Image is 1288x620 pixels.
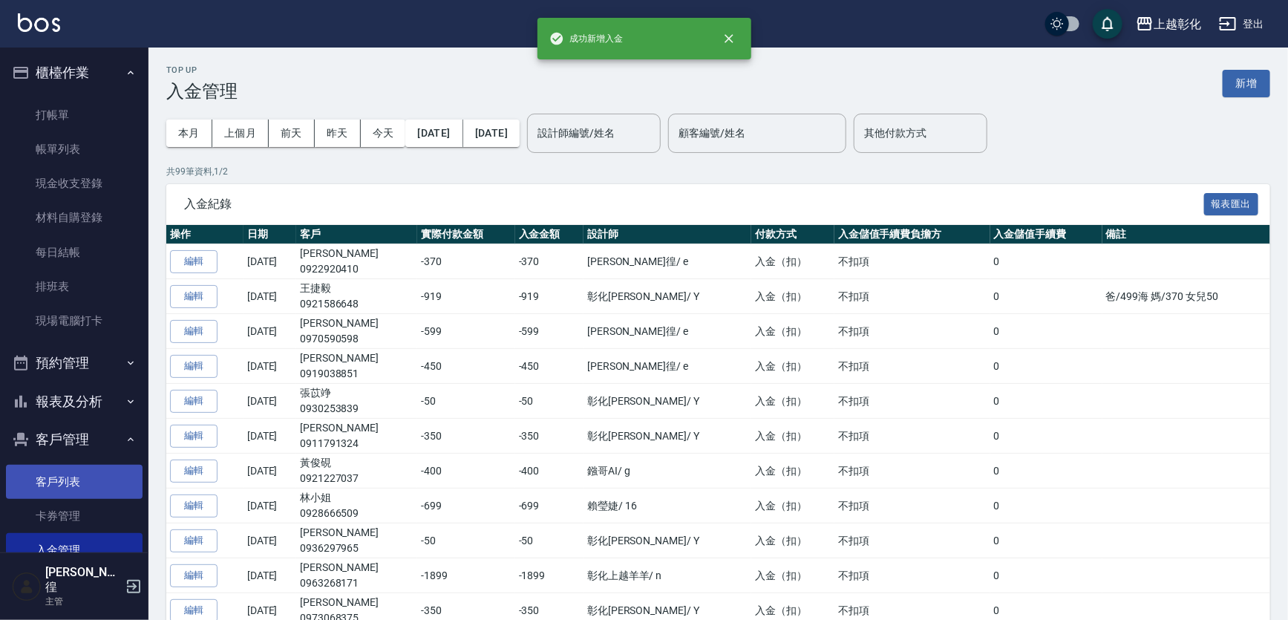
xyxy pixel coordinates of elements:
button: 報表匯出 [1204,193,1259,216]
a: 材料自購登錄 [6,200,143,235]
td: 彰化[PERSON_NAME] / Y [583,384,751,419]
th: 客戶 [296,225,417,244]
button: 上越彰化 [1130,9,1207,39]
td: [DATE] [243,384,296,419]
a: 現金收支登錄 [6,166,143,200]
th: 日期 [243,225,296,244]
td: -1899 [515,558,583,593]
button: 登出 [1213,10,1270,38]
button: 編輯 [170,460,218,483]
p: 0928666509 [300,506,413,521]
td: 入金（扣） [751,454,834,489]
td: [PERSON_NAME] [296,349,417,384]
td: 不扣項 [834,489,990,523]
td: 0 [990,279,1102,314]
a: 客戶列表 [6,465,143,499]
button: 上個月 [212,120,269,147]
td: [DATE] [243,314,296,349]
td: [PERSON_NAME] [296,523,417,558]
button: 前天 [269,120,315,147]
div: 上越彰化 [1154,15,1201,33]
td: 不扣項 [834,523,990,558]
button: 昨天 [315,120,361,147]
p: 0936297965 [300,541,413,556]
td: 黃俊硯 [296,454,417,489]
p: 0930253839 [300,401,413,417]
td: 0 [990,244,1102,279]
td: -350 [515,419,583,454]
a: 排班表 [6,270,143,304]
h2: Top Up [166,65,238,75]
p: 0970590598 [300,331,413,347]
td: 入金（扣） [751,279,834,314]
th: 入金金額 [515,225,583,244]
td: -699 [515,489,583,523]
a: 報表匯出 [1204,196,1259,210]
td: -919 [417,279,514,314]
button: close [713,22,745,55]
th: 付款方式 [751,225,834,244]
th: 備註 [1102,225,1270,244]
td: 0 [990,489,1102,523]
td: [DATE] [243,558,296,593]
button: save [1093,9,1122,39]
td: 彰化[PERSON_NAME] / Y [583,279,751,314]
td: [DATE] [243,489,296,523]
td: 彰化上越羊羊 / n [583,558,751,593]
button: 預約管理 [6,344,143,382]
td: [DATE] [243,244,296,279]
button: 編輯 [170,390,218,413]
td: -50 [515,384,583,419]
td: 入金（扣） [751,489,834,523]
span: 入金紀錄 [184,197,1204,212]
td: 不扣項 [834,384,990,419]
th: 實際付款金額 [417,225,514,244]
td: -450 [515,349,583,384]
td: 不扣項 [834,558,990,593]
td: 0 [990,558,1102,593]
img: Logo [18,13,60,32]
td: [DATE] [243,349,296,384]
button: 報表及分析 [6,382,143,421]
td: -919 [515,279,583,314]
p: 0922920410 [300,261,413,277]
p: 0921586648 [300,296,413,312]
td: [DATE] [243,419,296,454]
a: 帳單列表 [6,132,143,166]
td: 入金（扣） [751,558,834,593]
td: 王捷毅 [296,279,417,314]
td: -370 [515,244,583,279]
a: 現場電腦打卡 [6,304,143,338]
button: [DATE] [405,120,462,147]
button: 編輯 [170,495,218,518]
td: [PERSON_NAME] [296,314,417,349]
p: 0911791324 [300,436,413,451]
button: 本月 [166,120,212,147]
td: -599 [417,314,514,349]
td: [DATE] [243,279,296,314]
td: 張苡竫 [296,384,417,419]
span: 成功新增入金 [549,31,624,46]
p: 0919038851 [300,366,413,382]
th: 操作 [166,225,243,244]
td: [PERSON_NAME] [296,244,417,279]
button: 編輯 [170,564,218,587]
td: [DATE] [243,523,296,558]
p: 0963268171 [300,575,413,591]
a: 卡券管理 [6,499,143,533]
a: 打帳單 [6,98,143,132]
td: 不扣項 [834,279,990,314]
th: 入金儲值手續費 [990,225,1102,244]
button: 編輯 [170,425,218,448]
button: 客戶管理 [6,420,143,459]
a: 每日結帳 [6,235,143,270]
td: 不扣項 [834,244,990,279]
th: 設計師 [583,225,751,244]
th: 入金儲值手續費負擔方 [834,225,990,244]
td: -50 [417,523,514,558]
td: -50 [417,384,514,419]
button: 編輯 [170,355,218,378]
button: 編輯 [170,250,218,273]
p: 共 99 筆資料, 1 / 2 [166,165,1270,178]
button: 新增 [1223,70,1270,97]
